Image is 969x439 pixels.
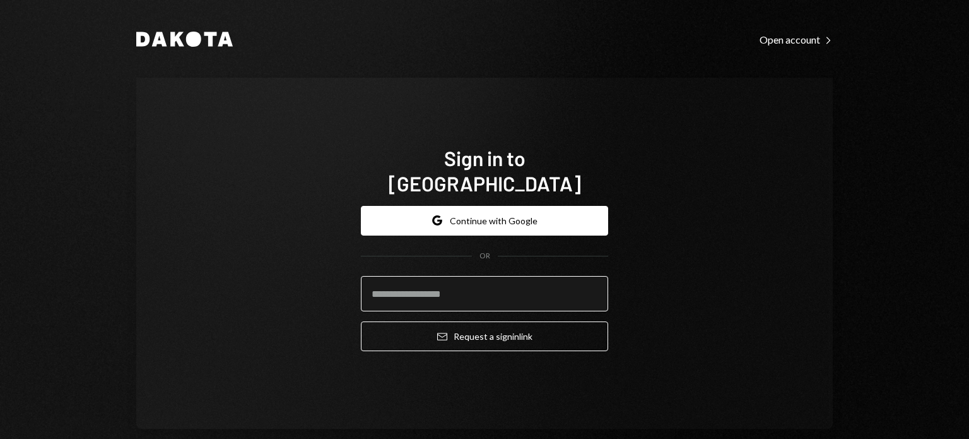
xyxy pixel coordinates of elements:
[361,322,608,351] button: Request a signinlink
[760,32,833,46] a: Open account
[361,145,608,196] h1: Sign in to [GEOGRAPHIC_DATA]
[479,251,490,262] div: OR
[760,33,833,46] div: Open account
[361,206,608,236] button: Continue with Google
